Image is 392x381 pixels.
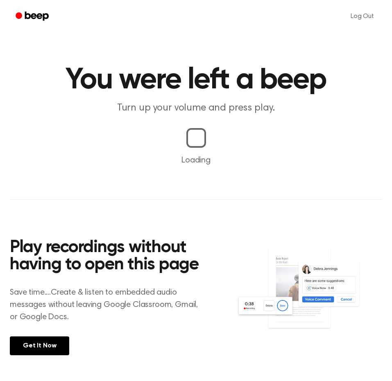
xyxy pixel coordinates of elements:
[10,9,56,25] a: Beep
[39,101,353,115] p: Turn up your volume and press play.
[10,239,204,273] h2: Play recordings without having to open this page
[10,286,204,323] p: Save time....Create & listen to embedded audio messages without leaving Google Classroom, Gmail, ...
[10,154,382,167] p: Loading
[10,336,69,355] a: Get It Now
[342,7,382,26] a: Log Out
[236,247,382,344] img: Voice Comments on Docs and Recording Widget
[10,65,382,95] h1: You were left a beep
